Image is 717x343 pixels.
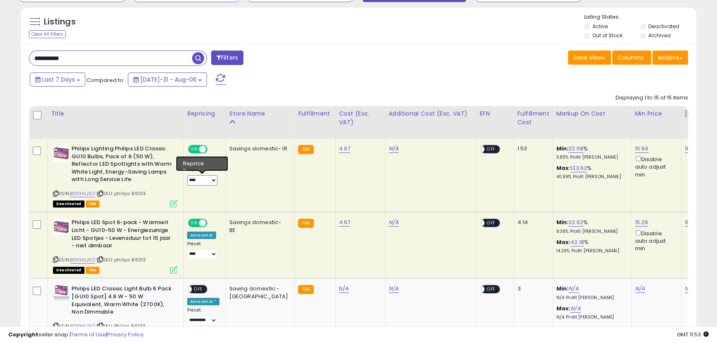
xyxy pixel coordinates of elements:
div: Fulfillment [298,109,332,118]
span: All listings that are unavailable for purchase on Amazon for any reason other than out-of-stock [53,200,84,208]
b: Max: [556,304,571,312]
div: Savings domestic- BE [229,219,289,234]
a: N/A [389,285,399,293]
img: 417GfeQRiHL._SL40_.jpg [53,219,70,235]
span: FBA [86,267,100,274]
a: 133.62 [570,164,587,172]
b: Philips LED Spot 6-pack - Warmwit Licht - GU10-50 W - Energiezuinige LED Spotjes - Levensduur tot... [72,219,172,251]
div: Clear All Filters [29,30,66,38]
small: FBA [298,145,313,154]
p: 8.36% Profit [PERSON_NAME] [556,229,625,234]
div: Amazon AI [187,232,216,239]
p: N/A Profit [PERSON_NAME] [556,295,625,301]
a: 16.71 [685,218,696,227]
a: 42.18 [570,238,584,246]
div: Saving domestic - [GEOGRAPHIC_DATA] [229,285,289,300]
span: FBA [86,200,100,208]
span: OFF [484,286,498,293]
p: 40.89% Profit [PERSON_NAME] [556,174,625,180]
div: Preset: [187,307,219,326]
label: Active [592,23,607,30]
span: ON [189,146,199,153]
span: OFF [484,220,498,227]
b: Philips Lighting Philips LED Classic GU10 Bulbs, Pack of 6 (50 W), Reflector LED Spotlights with ... [72,145,172,186]
div: 3 [517,285,546,292]
div: Savings domestic- IR [229,145,289,152]
p: Listing States: [584,13,696,21]
div: % [556,239,625,254]
div: % [556,145,625,160]
div: Min Price [635,109,678,118]
p: N/A Profit [PERSON_NAME] [556,314,625,320]
div: Disable auto adjust min [635,229,675,253]
div: Disable auto adjust min [635,155,675,179]
span: | SKU: philips 86013 [96,190,146,197]
div: EFN [480,109,510,118]
a: N/A [339,285,349,293]
div: 4.14 [517,219,546,226]
b: Max: [556,238,571,246]
a: N/A [635,285,645,293]
div: Amazon AI [187,158,216,165]
b: Min: [556,285,569,292]
span: [DATE]-31 - Aug-06 [140,75,197,84]
span: OFF [484,146,498,153]
div: Preset: [187,241,219,260]
span: Compared to: [87,76,125,84]
span: 2025-08-15 11:53 GMT [677,331,709,338]
div: Amazon AI * [187,298,219,305]
a: Privacy Policy [107,331,144,338]
a: 22.58 [568,145,583,153]
a: 18.77 [685,145,697,153]
a: N/A [568,285,578,293]
div: Repricing [187,109,222,118]
button: Last 7 Days [30,72,85,87]
span: ON [189,220,199,227]
a: 15.29 [635,218,648,227]
b: Min: [556,145,569,152]
div: Title [51,109,180,118]
div: Additional Cost (Exc. VAT) [389,109,473,118]
div: Store Name [229,109,291,118]
a: Terms of Use [71,331,106,338]
a: 22.62 [568,218,583,227]
span: OFF [206,220,219,227]
a: B01KHILJ5O [70,256,95,263]
a: 4.67 [339,218,351,227]
label: Out of Stock [592,32,622,39]
strong: Copyright [8,331,38,338]
span: | SKU: philips 86013 [96,256,146,263]
button: [DATE]-31 - Aug-06 [128,72,207,87]
img: 51qi7GStc0L._SL40_.jpg [53,285,70,300]
div: % [556,164,625,180]
div: Displaying 1 to 15 of 15 items [616,94,688,102]
div: seller snap | | [8,331,144,339]
div: Cost (Exc. VAT) [339,109,382,127]
div: Preset: [187,167,219,186]
button: Save View [568,51,611,65]
a: N/A [389,218,399,227]
b: Min: [556,218,569,226]
p: 14.26% Profit [PERSON_NAME] [556,248,625,254]
span: Columns [618,53,644,62]
a: 4.67 [339,145,351,153]
label: Archived [648,32,671,39]
a: N/A [570,304,580,313]
div: 1.53 [517,145,546,152]
img: 417GfeQRiHL._SL40_.jpg [53,145,70,162]
div: Markup on Cost [556,109,628,118]
a: N/A [685,285,695,293]
span: OFF [206,146,219,153]
small: FBA [298,219,313,228]
b: Max: [556,164,571,172]
div: ASIN: [53,219,177,273]
button: Filters [211,51,243,65]
span: Last 7 Days [42,75,75,84]
span: OFF [192,286,205,293]
small: FBA [298,285,313,294]
p: 11.85% Profit [PERSON_NAME] [556,155,625,160]
div: Fulfillment Cost [517,109,549,127]
a: B01KHILJ5O [70,190,95,197]
span: All listings that are unavailable for purchase on Amazon for any reason other than out-of-stock [53,267,84,274]
div: ASIN: [53,145,177,206]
